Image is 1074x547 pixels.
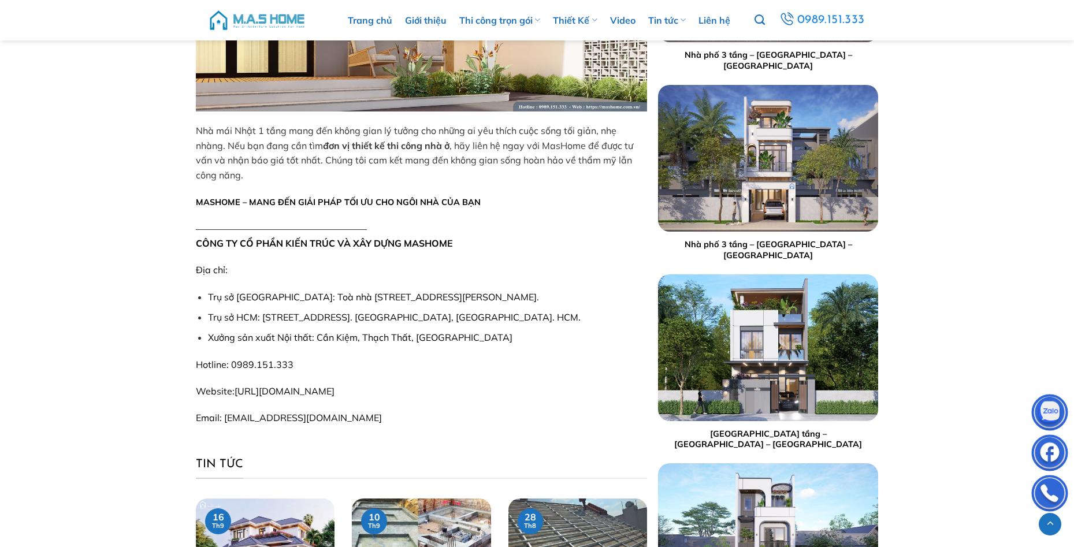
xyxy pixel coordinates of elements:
span: Website: [196,385,335,397]
span: Trụ sở [GEOGRAPHIC_DATA]: Toà nhà [STREET_ADDRESS][PERSON_NAME]. [208,291,539,303]
img: Nhà phố 3 tầng - Anh Tuân - Phú Thọ [658,85,878,232]
span: Tin tức [196,455,243,479]
strong: CÔNG TY CỔ PHẦN KIẾN TRÚC VÀ XÂY DỰNG MASHOME [196,237,453,249]
a: Lên đầu trang [1039,513,1061,535]
span: ——————————————————– [196,223,367,235]
span: Hotline: 0989.151.333 [196,359,293,370]
a: [URL][DOMAIN_NAME] [235,385,335,397]
img: Facebook [1032,437,1067,472]
a: Tìm kiếm [755,8,765,32]
p: Nhà mái Nhật 1 tầng mang đến không gian lý tưởng cho những ai yêu thích cuộc sống tối giản, nhẹ n... [196,124,646,183]
span: Địa chỉ: [196,264,228,276]
a: Nhà phố 3 tầng – [GEOGRAPHIC_DATA] – [GEOGRAPHIC_DATA] [664,50,872,71]
a: 0989.151.333 [778,10,866,31]
span: Email: [EMAIL_ADDRESS][DOMAIN_NAME] [196,412,382,423]
span: Trụ sở HCM: [STREET_ADDRESS]. [GEOGRAPHIC_DATA], [GEOGRAPHIC_DATA]. HCM. [208,311,581,323]
img: Nhà phố 2,5 tầng - Anh Hoạch - Sóc Sơn [658,274,878,421]
span: Xưởng sản xuất Nội thất: Cần Kiệm, Thạch Thất, [GEOGRAPHIC_DATA] [208,332,512,343]
strong: MASHOME – MANG ĐẾN GIẢI PHÁP TỐI ƯU CHO NGÔI NHÀ CỦA BẠN [196,197,481,207]
a: Nhà phố 3 tầng – [GEOGRAPHIC_DATA] – [GEOGRAPHIC_DATA] [664,239,872,261]
span: 0989.151.333 [797,10,865,30]
a: [GEOGRAPHIC_DATA] tầng – [GEOGRAPHIC_DATA] – [GEOGRAPHIC_DATA] [664,428,872,449]
strong: đơn vị thiết kế thi công nhà ở [323,140,449,151]
img: Zalo [1032,397,1067,431]
img: M.A.S HOME – Tổng Thầu Thiết Kế Và Xây Nhà Trọn Gói [208,3,306,38]
img: Phone [1032,478,1067,512]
